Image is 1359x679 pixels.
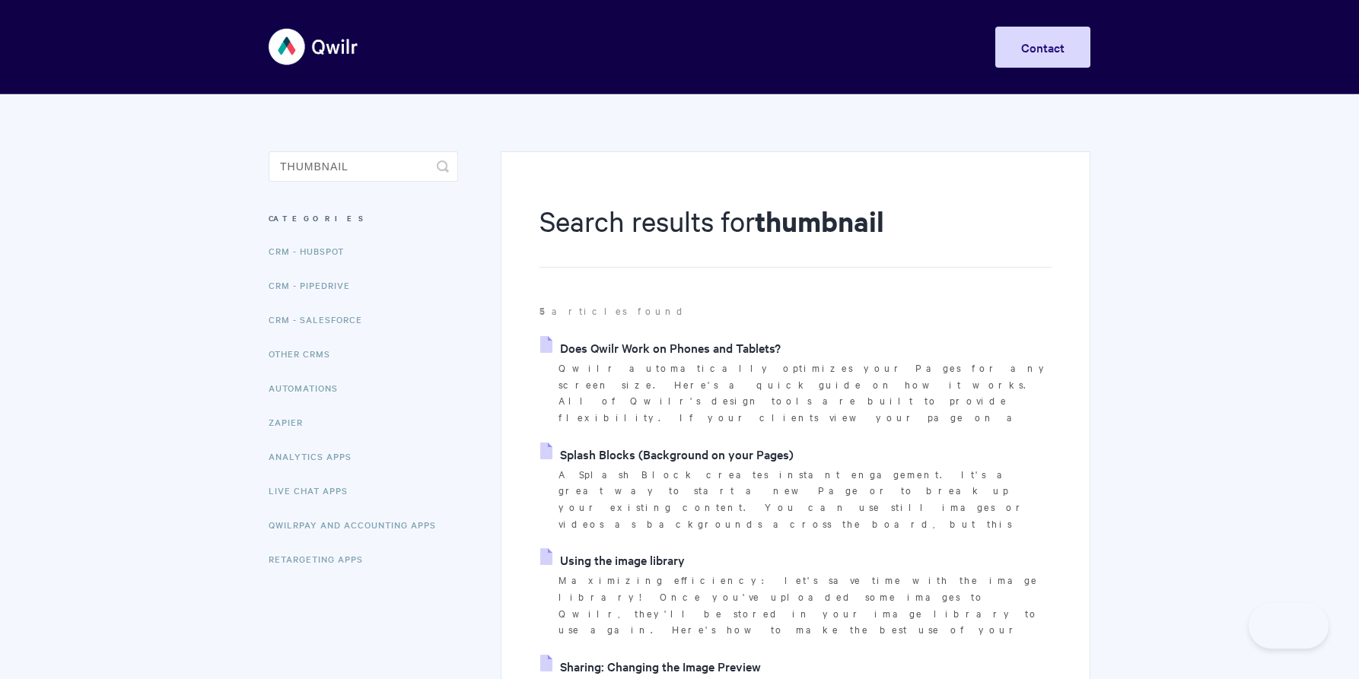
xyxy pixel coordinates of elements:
[559,572,1052,638] p: Maximizing efficiency: let's save time with the image library! Once you've uploaded some images t...
[269,441,363,471] a: Analytics Apps
[269,338,342,369] a: Other CRMs
[269,509,447,540] a: QwilrPay and Accounting Apps
[269,475,359,506] a: Live Chat Apps
[540,548,685,571] a: Using the image library
[269,373,349,403] a: Automations
[539,201,1052,268] h1: Search results for
[540,443,794,465] a: Splash Blocks (Background on your Pages)
[269,205,458,232] h3: Categories
[269,304,374,335] a: CRM - Salesforce
[539,303,552,318] strong: 5
[559,466,1052,532] p: A Splash Block creates instant engagement. It's a great way to start a new Page or to break up yo...
[755,202,884,240] strong: thumbnail
[539,303,1052,319] p: articles found
[269,151,458,182] input: Search
[269,236,355,266] a: CRM - HubSpot
[540,655,761,677] a: Sharing: Changing the Image Preview
[559,360,1052,426] p: Qwilr automatically optimizes your Pages for any screen size. Here's a quick guide on how it work...
[269,544,374,574] a: Retargeting Apps
[269,270,361,300] a: CRM - Pipedrive
[269,18,359,75] img: Qwilr Help Center
[269,407,314,437] a: Zapier
[540,336,781,359] a: Does Qwilr Work on Phones and Tablets?
[1249,603,1329,649] iframe: Toggle Customer Support
[995,27,1090,68] a: Contact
